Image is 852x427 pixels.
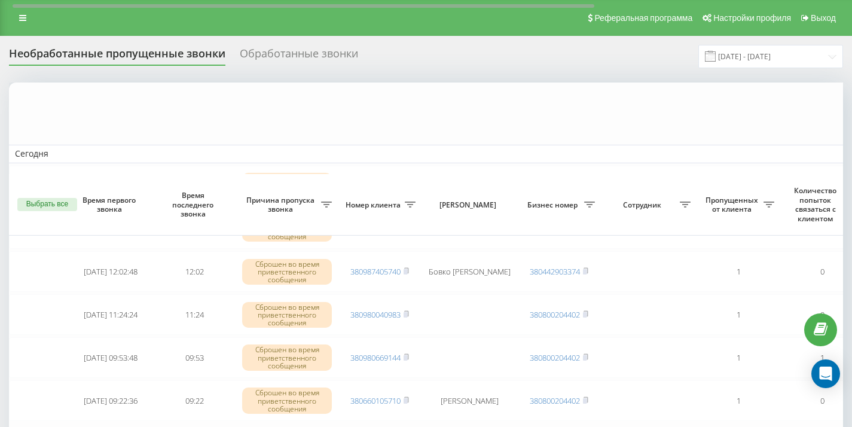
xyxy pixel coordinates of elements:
td: 13:04 [152,166,236,206]
div: Сброшен во время приветственного сообщения [242,302,332,328]
a: 380800204402 [530,395,580,406]
td: 12:02 [152,251,236,292]
span: Бизнес номер [523,200,584,210]
td: [DATE] 09:22:36 [69,380,152,421]
div: Обработанные звонки [240,47,358,66]
div: Сброшен во время приветственного сообщения [242,344,332,371]
td: [DATE] 13:04:33 [69,166,152,206]
td: 1 [697,337,780,378]
div: Сброшен во время приветственного сообщения [242,388,332,414]
span: Пропущенных от клиента [703,196,764,214]
td: 11:24 [152,294,236,335]
a: 380980040983 [350,309,401,320]
a: 380987405740 [350,266,401,277]
td: [DATE] 11:24:24 [69,294,152,335]
a: 380660105710 [350,395,401,406]
td: 1 [697,294,780,335]
span: [PERSON_NAME] [432,200,507,210]
span: Номер клиента [344,200,405,210]
div: Open Intercom Messenger [811,359,840,388]
span: Время последнего звонка [162,191,227,219]
td: 09:22 [152,380,236,421]
span: Реферальная программа [594,13,692,23]
div: Сброшен во время приветственного сообщения [242,259,332,285]
td: 09:53 [152,337,236,378]
span: Сотрудник [607,200,680,210]
a: 380442903374 [530,266,580,277]
td: [DATE] 12:02:48 [69,251,152,292]
td: 1 [697,380,780,421]
button: Выбрать все [17,198,77,211]
td: [DATE] 09:53:48 [69,337,152,378]
span: Количество попыток связаться с клиентом [786,186,847,223]
td: Бовко [PERSON_NAME] [422,251,517,292]
div: Сброшен во время приветственного сообщения [242,173,332,199]
div: Необработанные пропущенные звонки [9,47,225,66]
td: 1 [697,166,780,206]
td: [PERSON_NAME] [422,380,517,421]
a: 380800204402 [530,309,580,320]
span: Причина пропуска звонка [242,196,321,214]
td: [PERSON_NAME] [422,166,517,206]
span: Время первого звонка [78,196,143,214]
a: 380980669144 [350,352,401,363]
span: Выход [811,13,836,23]
span: Настройки профиля [713,13,791,23]
td: 1 [697,251,780,292]
a: 380800204402 [530,352,580,363]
